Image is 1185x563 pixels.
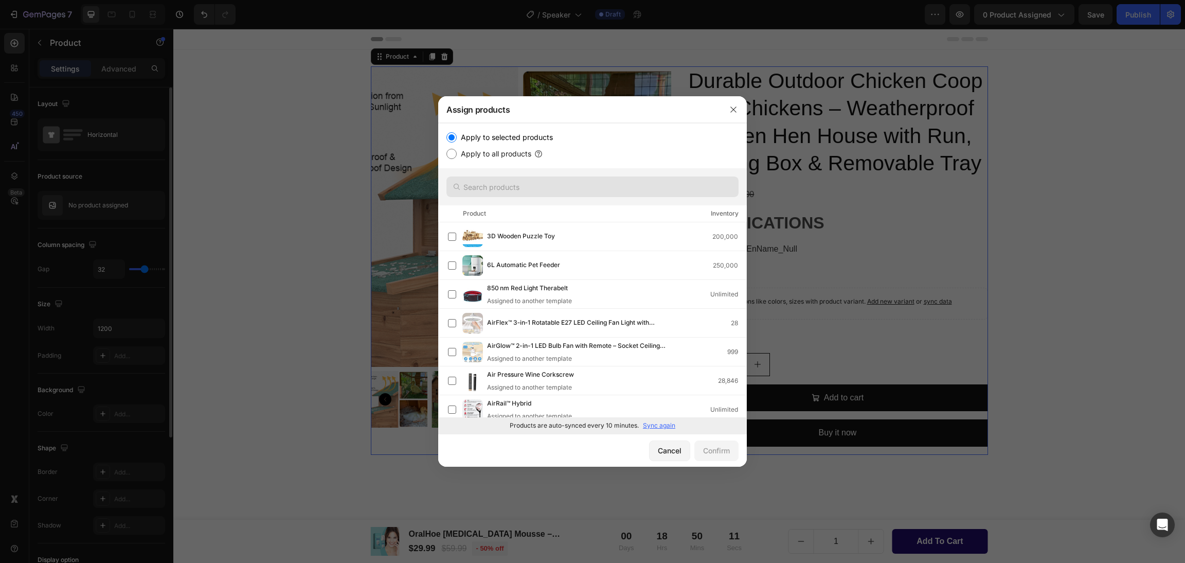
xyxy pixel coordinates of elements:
div: Unlimited [710,404,746,415]
span: Brand Name [514,216,561,224]
div: 11 [553,501,568,514]
button: decrement [515,325,538,347]
div: Cancel [658,445,681,456]
button: Buy it now [514,391,815,418]
img: product-img [462,342,483,362]
label: Apply to all products [457,148,531,160]
div: Assigned to another template [487,354,683,363]
div: $598.00 [550,157,582,174]
div: 200,000 [712,232,746,242]
h1: OralHoe [MEDICAL_DATA] Mousse – Whitens, Fresh Breath, Removes Yellow Stains [235,498,401,513]
span: AirGlow™ 2-in-1 LED Bulb Fan with Remote – Socket Ceiling Fan Light for Home/Bedroom [487,341,666,352]
span: Show more [514,236,556,251]
div: Inventory [711,208,739,219]
p: Days [445,514,461,524]
button: Add to cart [514,356,815,383]
div: 18 [483,501,494,514]
div: Product [210,23,238,32]
h2: Durable Outdoor Chicken Coop for 5 Chickens – Weatherproof Wooden Hen House with Run, Nesting Box... [514,38,815,149]
button: increment [573,325,596,347]
button: Show more [514,236,815,251]
p: Hrs [483,514,494,524]
div: Assigned to another template [487,412,572,421]
div: Assigned to another template [487,383,590,392]
div: 250,000 [713,260,746,271]
button: Carousel Next Arrow [477,364,490,377]
div: Unlimited [710,289,746,300]
span: sync data [750,269,779,276]
div: Confirm [703,445,730,456]
div: $29.99 [235,513,263,526]
input: quantity [538,325,573,347]
div: Assign products [438,96,720,123]
button: Confirm [694,441,739,461]
button: Cancel [649,441,690,461]
div: Assigned to another template [487,296,584,306]
span: Air Pressure Wine Corkscrew [487,370,574,381]
div: 50 [517,501,531,514]
div: Add to cart [743,506,789,519]
img: product-img [462,399,483,420]
div: 28 [731,318,746,328]
div: $299.00 [514,157,546,174]
p: Products are auto-synced every 10 minutes. [510,421,639,430]
span: or [741,269,779,276]
div: Open Intercom Messenger [1150,513,1175,537]
label: Apply to selected products [457,131,553,144]
img: product-img [462,313,483,333]
span: 850 nm Red Light Therabelt [487,283,568,294]
p: Sync again [643,421,675,430]
div: $59.99 [267,514,295,526]
div: Add to cart [651,362,690,377]
input: Search products [446,177,739,197]
div: 28,846 [718,376,746,386]
span: AirFlex™ 3‑in‑1 Rotatable E27 LED Ceiling Fan Light with Remote [487,318,666,329]
img: product-img [462,255,483,276]
p: Mins [517,514,531,524]
h1: SPECIFICATIONS [514,185,651,203]
div: Buy it now [645,397,684,412]
img: product-img [462,226,483,247]
div: 999 [727,347,746,357]
span: AirRail™ Hybrid [487,398,531,410]
img: product-img [462,284,483,305]
span: 6L Automatic Pet Feeder [487,260,560,271]
p: : [514,216,624,224]
input: quantity [640,501,686,524]
span: Add new variant [694,269,741,276]
span: 3D Wooden Puzzle Toy [487,231,555,242]
button: Carousel Back Arrow [206,364,218,377]
button: decrement [616,501,640,524]
pre: - 50% off [298,513,334,527]
span: NoEnName_Null [563,216,624,224]
div: Product [463,208,486,219]
img: product-img [462,371,483,391]
div: Quantity [514,299,815,316]
button: Add to cart [719,500,815,525]
p: Setup options like colors, sizes with product variant. [542,268,779,278]
div: /> [438,123,747,434]
div: 00 [445,501,461,514]
button: increment [686,501,710,524]
p: Secs [553,514,568,524]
